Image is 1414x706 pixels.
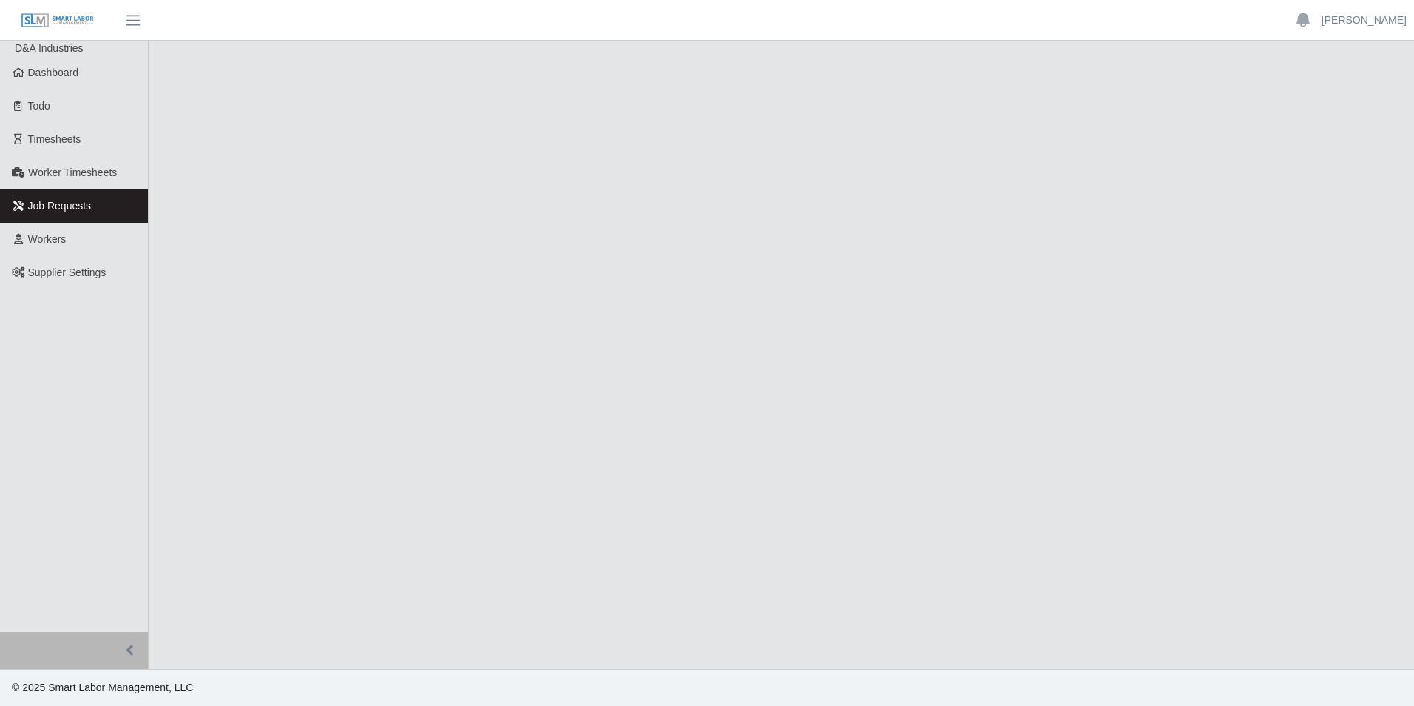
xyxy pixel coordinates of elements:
[28,167,117,178] span: Worker Timesheets
[28,100,50,112] span: Todo
[28,233,67,245] span: Workers
[28,200,92,212] span: Job Requests
[1322,13,1407,28] a: [PERSON_NAME]
[12,682,193,693] span: © 2025 Smart Labor Management, LLC
[28,133,81,145] span: Timesheets
[21,13,95,29] img: SLM Logo
[28,67,79,78] span: Dashboard
[15,42,84,54] span: D&A Industries
[28,266,106,278] span: Supplier Settings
